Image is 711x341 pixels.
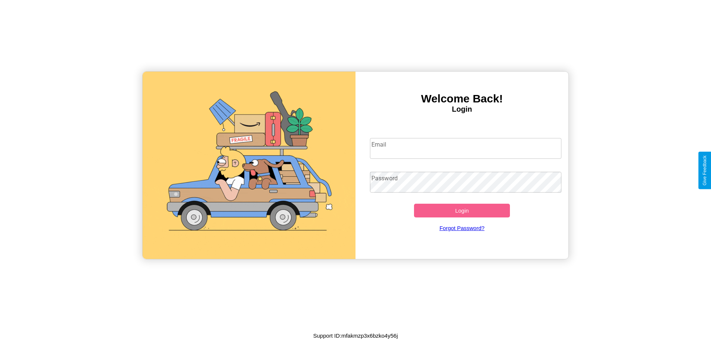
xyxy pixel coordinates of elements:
[313,331,398,341] p: Support ID: mfakmzp3x6bzko4y56j
[355,105,568,114] h4: Login
[143,72,355,259] img: gif
[702,155,707,186] div: Give Feedback
[355,92,568,105] h3: Welcome Back!
[366,217,558,239] a: Forgot Password?
[414,204,510,217] button: Login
